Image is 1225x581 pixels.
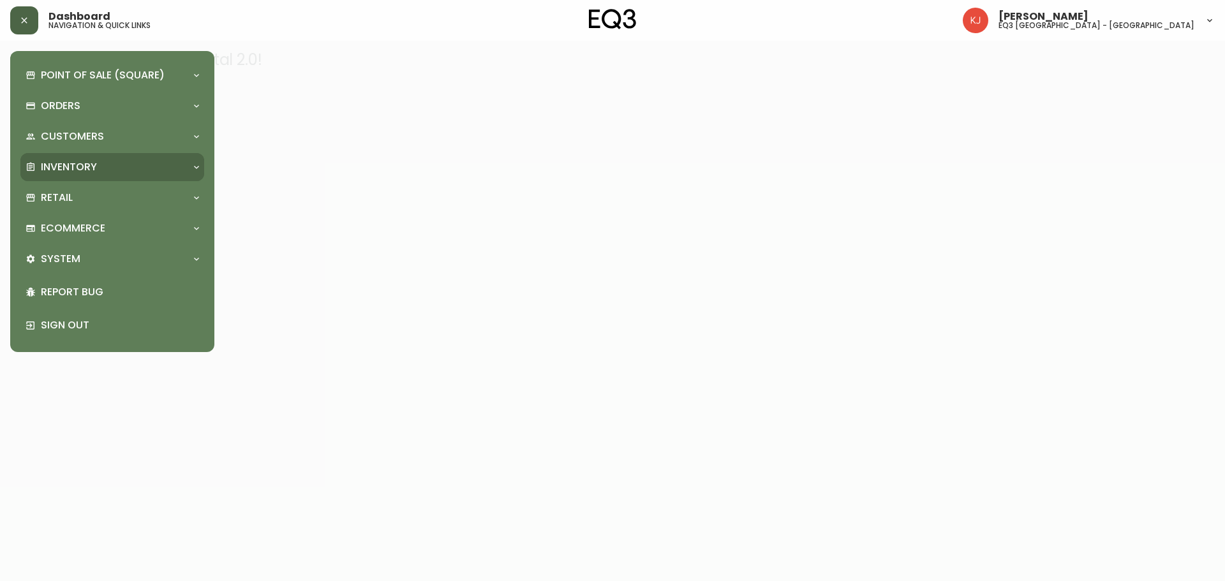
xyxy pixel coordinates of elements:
p: System [41,252,80,266]
p: Sign Out [41,318,199,332]
div: Orders [20,92,204,120]
p: Customers [41,129,104,143]
div: Retail [20,184,204,212]
span: Dashboard [48,11,110,22]
p: Ecommerce [41,221,105,235]
div: Inventory [20,153,204,181]
p: Orders [41,99,80,113]
img: 24a625d34e264d2520941288c4a55f8e [963,8,988,33]
h5: navigation & quick links [48,22,151,29]
div: System [20,245,204,273]
h5: eq3 [GEOGRAPHIC_DATA] - [GEOGRAPHIC_DATA] [999,22,1194,29]
div: Point of Sale (Square) [20,61,204,89]
p: Retail [41,191,73,205]
div: Report Bug [20,276,204,309]
img: logo [589,9,636,29]
div: Customers [20,122,204,151]
p: Point of Sale (Square) [41,68,165,82]
div: Sign Out [20,309,204,342]
span: [PERSON_NAME] [999,11,1088,22]
p: Inventory [41,160,97,174]
p: Report Bug [41,285,199,299]
div: Ecommerce [20,214,204,242]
